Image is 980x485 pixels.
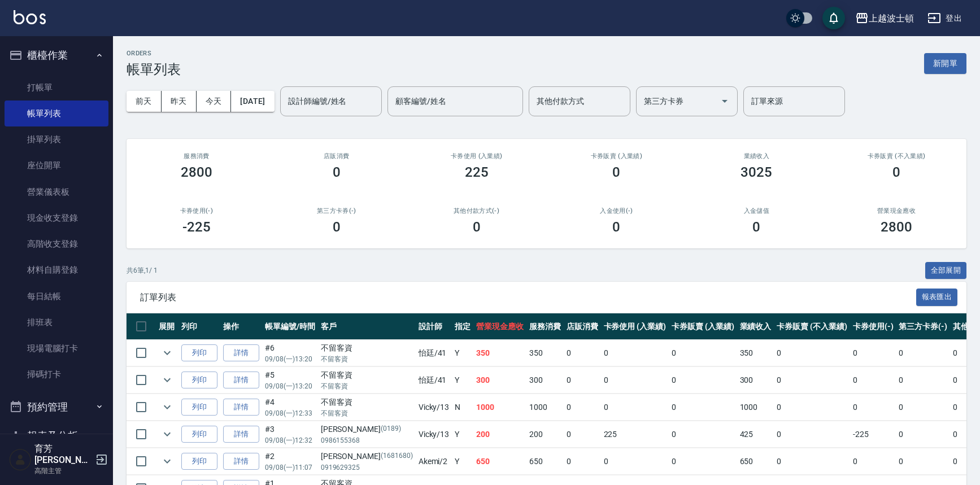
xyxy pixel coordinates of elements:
td: 0 [774,394,850,421]
button: 列印 [181,372,217,389]
p: 09/08 (一) 13:20 [265,381,315,391]
h2: 卡券販賣 (不入業績) [840,152,953,160]
td: 0 [669,394,737,421]
button: 登出 [923,8,966,29]
img: Person [9,448,32,471]
p: 共 6 筆, 1 / 1 [127,265,158,276]
button: expand row [159,426,176,443]
th: 帳單編號/時間 [262,313,318,340]
h3: 0 [473,219,481,235]
th: 卡券販賣 (入業績) [669,313,737,340]
p: 09/08 (一) 11:07 [265,462,315,473]
a: 打帳單 [5,75,108,101]
p: 不留客資 [321,408,413,418]
a: 詳情 [223,426,259,443]
td: 0 [774,448,850,475]
td: 650 [737,448,774,475]
p: 0986155368 [321,435,413,445]
td: 350 [737,340,774,366]
h3: 3025 [741,164,772,180]
a: 詳情 [223,344,259,362]
td: 0 [669,340,737,366]
button: 報表及分析 [5,421,108,451]
a: 現場電腦打卡 [5,335,108,361]
button: 預約管理 [5,392,108,422]
a: 報表匯出 [916,291,958,302]
h2: 業績收入 [700,152,813,160]
td: Y [452,448,473,475]
p: 不留客資 [321,354,413,364]
td: 怡廷 /41 [416,367,452,394]
h3: 0 [892,164,900,180]
h2: ORDERS [127,50,181,57]
td: 0 [774,340,850,366]
td: 0 [564,367,601,394]
h3: 帳單列表 [127,62,181,77]
th: 列印 [178,313,220,340]
a: 新開單 [924,58,966,68]
button: Open [716,92,734,110]
td: -225 [850,421,896,448]
div: 不留客資 [321,342,413,354]
button: expand row [159,372,176,388]
td: 1000 [737,394,774,421]
td: 0 [601,448,669,475]
th: 客戶 [318,313,416,340]
th: 展開 [156,313,178,340]
p: 09/08 (一) 12:33 [265,408,315,418]
button: [DATE] [231,91,274,112]
td: 0 [601,340,669,366]
div: 不留客資 [321,396,413,408]
td: Y [452,340,473,366]
h3: 0 [752,219,760,235]
p: 不留客資 [321,381,413,391]
td: Y [452,421,473,448]
td: 0 [850,367,896,394]
td: 0 [896,448,950,475]
h3: 0 [612,219,620,235]
td: 0 [774,421,850,448]
th: 卡券使用(-) [850,313,896,340]
h3: 2800 [881,219,912,235]
span: 訂單列表 [140,292,916,303]
td: 0 [564,340,601,366]
th: 業績收入 [737,313,774,340]
td: 650 [526,448,564,475]
a: 現金收支登錄 [5,205,108,231]
h3: 225 [465,164,489,180]
button: 今天 [197,91,232,112]
button: 上越波士頓 [851,7,918,30]
a: 材料自購登錄 [5,257,108,283]
td: 350 [473,340,526,366]
td: Y [452,367,473,394]
p: 高階主管 [34,466,92,476]
div: [PERSON_NAME] [321,423,413,435]
h2: 入金使用(-) [560,207,673,215]
h2: 卡券販賣 (入業績) [560,152,673,160]
div: 不留客資 [321,369,413,381]
h3: 0 [333,219,341,235]
td: 300 [737,367,774,394]
td: 0 [669,367,737,394]
td: 0 [601,394,669,421]
td: 0 [601,367,669,394]
h3: -225 [182,219,211,235]
button: 列印 [181,344,217,362]
p: 09/08 (一) 13:20 [265,354,315,364]
p: 0919629325 [321,462,413,473]
button: expand row [159,453,176,470]
td: Vicky /13 [416,421,452,448]
a: 帳單列表 [5,101,108,126]
h3: 2800 [181,164,212,180]
td: #4 [262,394,318,421]
th: 服務消費 [526,313,564,340]
h2: 其他付款方式(-) [420,207,533,215]
th: 店販消費 [564,313,601,340]
a: 排班表 [5,309,108,335]
td: #3 [262,421,318,448]
button: save [822,7,845,29]
div: [PERSON_NAME] [321,451,413,462]
h2: 入金儲值 [700,207,813,215]
p: 09/08 (一) 12:32 [265,435,315,445]
td: 0 [564,421,601,448]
